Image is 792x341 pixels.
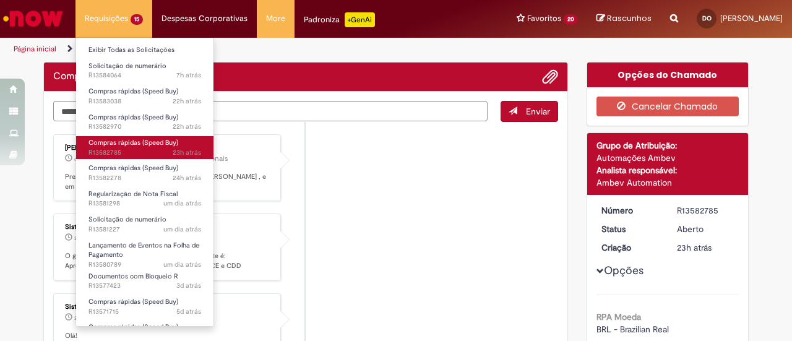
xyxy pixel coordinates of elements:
span: 5d atrás [176,307,201,316]
span: R13583038 [88,97,201,106]
dt: Status [592,223,668,235]
div: Opções do Chamado [587,63,749,87]
textarea: Digite sua mensagem aqui... [53,101,488,121]
span: R13584064 [88,71,201,80]
span: BRL - Brazilian Real [596,324,669,335]
a: Exibir Todas as Solicitações [76,43,213,57]
div: Padroniza [304,12,375,27]
div: Aberto [677,223,734,235]
time: 30/09/2025 15:22:20 [173,173,201,183]
span: More [266,12,285,25]
p: Prezado(a), Sua solicitação foi aprovada por [PERSON_NAME] , e em breve estaremos atuando. [65,172,271,191]
time: 01/10/2025 13:47:44 [74,155,134,163]
time: 30/09/2025 16:56:39 [173,97,201,106]
dt: Criação [592,241,668,254]
span: Enviar [526,106,550,117]
time: 30/09/2025 16:24:29 [173,148,201,157]
div: [PERSON_NAME] [65,144,271,152]
a: Aberto R13582970 : Compras rápidas (Speed Buy) [76,111,213,134]
span: 3d atrás [176,281,201,290]
b: RPA Moeda [596,311,641,322]
time: 30/09/2025 16:24:27 [677,242,712,253]
span: Compras rápidas (Speed Buy) [88,87,178,96]
div: Sistema [65,223,271,231]
a: Aberto R13582785 : Compras rápidas (Speed Buy) [76,136,213,159]
time: 30/09/2025 11:13:01 [163,260,201,269]
span: R13571715 [88,307,201,317]
span: R13582970 [88,122,201,132]
a: Aberto R13571715 : Compras rápidas (Speed Buy) [76,295,213,318]
div: Analista responsável: [596,164,739,176]
span: Favoritos [527,12,561,25]
p: +GenAi [345,12,375,27]
ul: Requisições [75,37,214,327]
h2: Compras rápidas (Speed Buy) Histórico de tíquete [53,71,181,82]
time: 26/09/2025 16:43:39 [176,307,201,316]
span: Rascunhos [607,12,652,24]
time: 30/09/2025 16:47:21 [173,122,201,131]
time: 30/09/2025 16:24:42 [74,235,97,242]
span: Compras rápidas (Speed Buy) [88,138,178,147]
span: R13582278 [88,173,201,183]
div: 30/09/2025 16:24:27 [677,241,734,254]
span: Compras rápidas (Speed Buy) [88,163,178,173]
a: Aberto R13583038 : Compras rápidas (Speed Buy) [76,85,213,108]
span: R13582785 [88,148,201,158]
span: Requisições [85,12,128,25]
span: um dia atrás [163,225,201,234]
span: Solicitação de numerário [88,215,166,224]
span: um dia atrás [163,199,201,208]
span: Documentos com Bloqueio R [88,272,178,281]
span: Compras rápidas (Speed Buy) [88,113,178,122]
span: Solicitação de numerário [88,61,166,71]
div: R13582785 [677,204,734,217]
span: R13577423 [88,281,201,291]
span: 24h atrás [173,173,201,183]
a: Aberto R13577423 : Documentos com Bloqueio R [76,270,213,293]
span: R13581227 [88,225,201,235]
img: ServiceNow [1,6,65,31]
ul: Trilhas de página [9,38,519,61]
span: [PERSON_NAME] [720,13,783,24]
span: Regularização de Nota Fiscal [88,189,178,199]
span: Compras rápidas (Speed Buy) [88,322,178,332]
a: Aberto R13581227 : Solicitação de numerário [76,213,213,236]
dt: Número [592,204,668,217]
span: Lançamento de Eventos na Folha de Pagamento [88,241,199,260]
span: DO [702,14,712,22]
a: Aberto R13582278 : Compras rápidas (Speed Buy) [76,162,213,184]
p: O grupo aprovador disponível para esse incidente é: Aprovadores SB - AC Itaim - Grupo cervejaria,... [65,251,271,270]
span: 23h atrás [74,314,97,322]
a: Aberto R13580789 : Lançamento de Eventos na Folha de Pagamento [76,239,213,265]
span: Compras rápidas (Speed Buy) [88,297,178,306]
a: Aberto R13584064 : Solicitação de numerário [76,59,213,82]
button: Adicionar anexos [542,69,558,85]
span: um dia atrás [163,260,201,269]
span: 20 [564,14,578,25]
span: 22h atrás [173,97,201,106]
a: Página inicial [14,44,56,54]
div: Ambev Automation [596,176,739,189]
span: 23h atrás [173,148,201,157]
span: 23h atrás [74,235,97,242]
span: 22h atrás [173,122,201,131]
span: 7h atrás [176,71,201,80]
span: Despesas Corporativas [161,12,247,25]
button: Enviar [501,101,558,122]
button: Cancelar Chamado [596,97,739,116]
div: Automações Ambev [596,152,739,164]
span: R13580789 [88,260,201,270]
a: Rascunhos [596,13,652,25]
a: Aberto R13581298 : Regularização de Nota Fiscal [76,188,213,210]
div: Grupo de Atribuição: [596,139,739,152]
time: 30/09/2025 12:22:31 [163,225,201,234]
time: 30/09/2025 16:24:39 [74,314,97,322]
time: 29/09/2025 14:48:35 [176,281,201,290]
span: R13581298 [88,199,201,209]
span: 23h atrás [677,242,712,253]
span: cerca de uma hora atrás [74,155,134,163]
span: 15 [131,14,143,25]
div: Sistema [65,303,271,311]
